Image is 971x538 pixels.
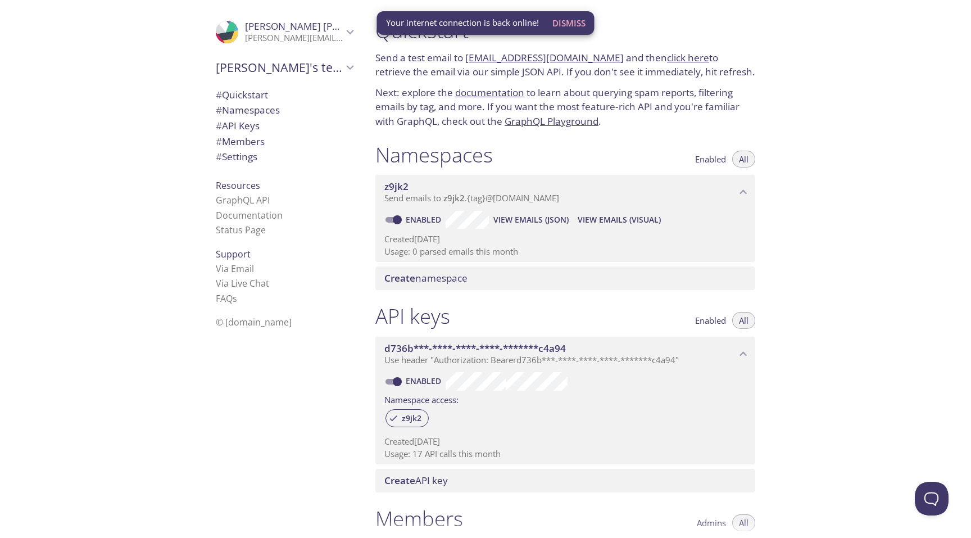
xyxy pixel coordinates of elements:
[207,87,362,103] div: Quickstart
[443,192,465,204] span: z9jk2
[375,51,755,79] p: Send a test email to and then to retrieve the email via our simple JSON API. If you don't see it ...
[216,88,268,101] span: Quickstart
[216,103,280,116] span: Namespaces
[245,20,399,33] span: [PERSON_NAME] [PERSON_NAME]
[384,391,459,407] label: Namespace access:
[207,53,362,82] div: Carlos's team
[404,214,446,225] a: Enabled
[384,192,559,204] span: Send emails to . {tag} @[DOMAIN_NAME]
[384,474,415,487] span: Create
[216,316,292,328] span: © [DOMAIN_NAME]
[465,51,624,64] a: [EMAIL_ADDRESS][DOMAIN_NAME]
[216,150,257,163] span: Settings
[548,12,590,34] button: Dismiss
[384,474,448,487] span: API key
[375,142,493,168] h1: Namespaces
[505,115,598,128] a: GraphQL Playground
[489,211,573,229] button: View Emails (JSON)
[216,150,222,163] span: #
[216,119,222,132] span: #
[245,33,343,44] p: [PERSON_NAME][EMAIL_ADDRESS][PERSON_NAME][DOMAIN_NAME]
[915,482,949,516] iframe: Help Scout Beacon - Open
[207,118,362,134] div: API Keys
[216,135,222,148] span: #
[216,277,269,290] a: Via Live Chat
[233,292,237,305] span: s
[207,13,362,51] div: Carlos Rodriguez
[207,149,362,165] div: Team Settings
[216,119,260,132] span: API Keys
[375,506,463,531] h1: Members
[375,469,755,492] div: Create API Key
[732,151,755,168] button: All
[732,312,755,329] button: All
[375,266,755,290] div: Create namespace
[384,233,746,245] p: Created [DATE]
[578,213,661,227] span: View Emails (Visual)
[375,18,755,43] h1: Quickstart
[216,209,283,221] a: Documentation
[386,17,539,29] span: Your internet connection is back online!
[375,175,755,210] div: z9jk2 namespace
[216,88,222,101] span: #
[384,436,746,447] p: Created [DATE]
[384,272,468,284] span: namespace
[216,263,254,275] a: Via Email
[385,409,429,427] div: z9jk2
[384,272,415,284] span: Create
[455,86,524,99] a: documentation
[384,448,746,460] p: Usage: 17 API calls this month
[732,514,755,531] button: All
[216,248,251,260] span: Support
[207,102,362,118] div: Namespaces
[207,134,362,150] div: Members
[216,179,260,192] span: Resources
[216,224,266,236] a: Status Page
[395,413,428,423] span: z9jk2
[384,180,409,193] span: z9jk2
[216,103,222,116] span: #
[688,312,733,329] button: Enabled
[384,246,746,257] p: Usage: 0 parsed emails this month
[573,211,665,229] button: View Emails (Visual)
[688,151,733,168] button: Enabled
[216,292,237,305] a: FAQ
[667,51,709,64] a: click here
[493,213,569,227] span: View Emails (JSON)
[375,85,755,129] p: Next: explore the to learn about querying spam reports, filtering emails by tag, and more. If you...
[216,60,343,75] span: [PERSON_NAME]'s team
[404,376,446,386] a: Enabled
[375,304,450,329] h1: API keys
[690,514,733,531] button: Admins
[216,135,265,148] span: Members
[552,16,586,30] span: Dismiss
[216,194,270,206] a: GraphQL API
